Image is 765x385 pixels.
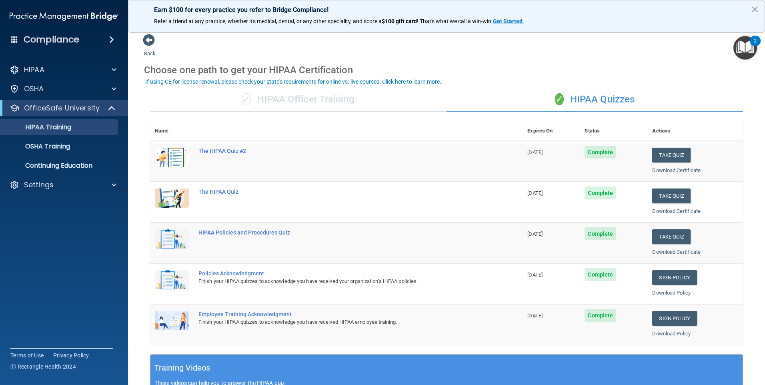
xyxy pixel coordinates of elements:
span: Complete [585,268,616,281]
p: Settings [24,180,54,190]
span: ! That's what we call a win-win. [417,18,493,24]
a: Download Certificate [652,249,701,255]
button: Open Resource Center, 2 new notifications [733,36,757,60]
h4: Compliance [24,34,79,45]
div: The HIPAA Quiz [198,188,483,195]
a: Back [144,41,156,56]
button: If using CE for license renewal, please check your state's requirements for online vs. live cours... [144,78,443,86]
div: Policies Acknowledgment [198,270,483,277]
span: [DATE] [527,231,543,237]
span: Complete [585,186,616,199]
span: Ⓒ Rectangle Health 2024 [10,363,76,371]
a: Settings [10,180,116,190]
th: Status [580,121,647,141]
div: HIPAA Policies and Procedures Quiz [198,229,483,236]
button: Take Quiz [652,229,691,244]
a: Download Certificate [652,208,701,214]
span: Complete [585,309,616,322]
span: Refer a friend at any practice, whether it's medical, dental, or any other speciality, and score a [154,18,382,24]
a: OSHA [10,84,116,94]
a: Get Started [493,18,524,24]
strong: Get Started [493,18,523,24]
p: Earn $100 for every practice you refer to Bridge Compliance! [154,6,739,14]
a: Privacy Policy [53,351,89,359]
th: Name [150,121,194,141]
a: Sign Policy [652,311,697,326]
div: Choose one path to get your HIPAA Certification [144,58,749,82]
th: Expires On [523,121,580,141]
th: Actions [647,121,743,141]
h5: Training Videos [154,361,210,375]
div: Finish your HIPAA quizzes to acknowledge you have received your organization’s HIPAA policies. [198,277,483,286]
div: The HIPAA Quiz #2 [198,148,483,154]
span: [DATE] [527,149,543,155]
img: PMB logo [10,8,118,24]
a: Download Policy [652,331,691,337]
p: OSHA [24,84,44,94]
span: ✓ [242,93,251,105]
div: 2 [754,41,757,51]
span: [DATE] [527,313,543,319]
p: OSHA Training [5,142,70,150]
span: [DATE] [527,190,543,196]
div: Employee Training Acknowledgment [198,311,483,317]
p: OfficeSafe University [24,103,100,113]
p: Continuing Education [5,162,114,170]
div: If using CE for license renewal, please check your state's requirements for online vs. live cours... [145,79,441,84]
a: Sign Policy [652,270,697,285]
span: Complete [585,146,616,158]
a: Download Policy [652,290,691,296]
a: Download Certificate [652,167,701,173]
a: HIPAA [10,65,116,74]
strong: $100 gift card [382,18,417,24]
span: ✓ [555,93,564,105]
span: [DATE] [527,272,543,278]
div: HIPAA Officer Training [150,88,447,112]
a: Terms of Use [10,351,44,359]
button: Take Quiz [652,188,691,203]
div: Finish your HIPAA quizzes to acknowledge you have received HIPAA employee training. [198,317,483,327]
p: HIPAA [24,65,44,74]
button: Take Quiz [652,148,691,162]
p: HIPAA Training [5,123,71,131]
div: HIPAA Quizzes [447,88,743,112]
a: OfficeSafe University [10,103,116,113]
span: Complete [585,227,616,240]
button: Close [751,3,759,16]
